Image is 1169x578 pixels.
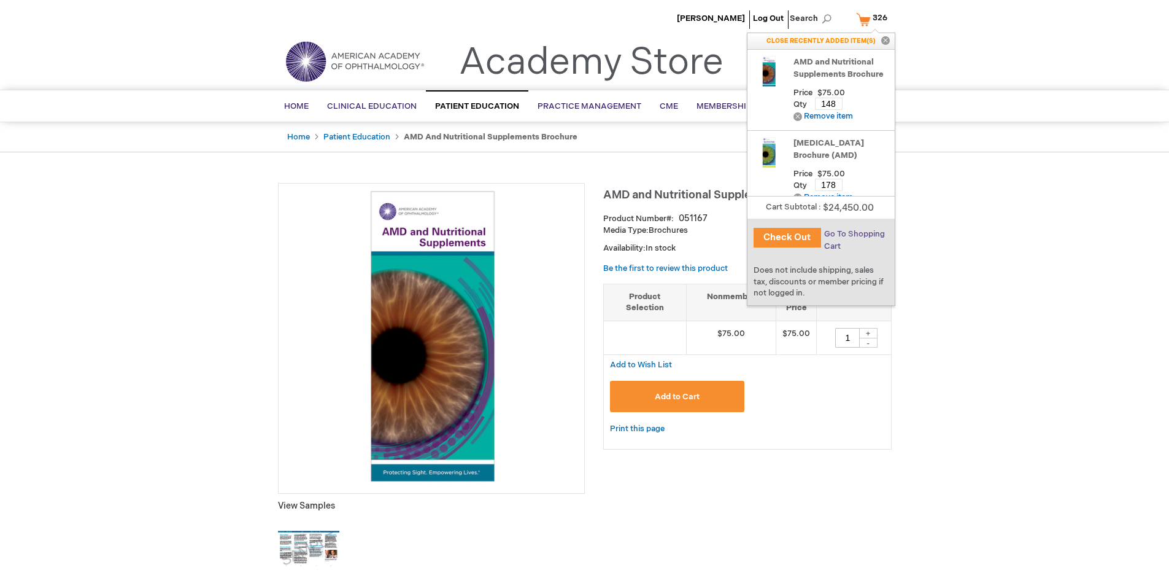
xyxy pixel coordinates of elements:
span: AMD and Nutritional Supplements Brochure [603,189,834,201]
span: Add to Cart [655,392,700,402]
a: Remove item [793,193,853,202]
a: [MEDICAL_DATA] Brochure (AMD) [793,137,889,162]
span: $75.00 [817,170,845,179]
p: View Samples [278,500,585,512]
p: CLOSE RECENTLY ADDED ITEM(S) [747,33,895,49]
a: Add to Wish List [610,359,672,370]
span: Price [793,88,812,98]
a: Go To Shopping Cart [824,229,885,251]
a: Academy Store [459,41,723,85]
strong: Media Type: [603,225,649,235]
span: Qty [793,181,807,190]
div: - [859,338,878,348]
a: Home [287,132,310,142]
span: $75.00 [817,88,845,98]
img: AMD and Nutritional Supplements Brochure [754,56,784,87]
div: Does not include shipping, sales tax, discounts or member pricing if not logged in. [747,259,895,305]
a: [PERSON_NAME] [677,14,745,23]
span: Patient Education [435,101,519,111]
span: Membership [696,101,752,111]
td: $75.00 [687,321,776,354]
div: 051167 [679,213,708,225]
span: Price [793,170,812,179]
span: Add to Wish List [610,360,672,370]
span: Price [817,166,854,182]
div: + [859,328,878,338]
button: Add to Cart [610,381,745,412]
span: CME [660,101,678,111]
span: Cart Subtotal [766,202,817,212]
th: Nonmember [687,284,776,321]
a: Print this page [610,421,665,437]
a: Patient Education [323,132,390,142]
span: Qty [793,100,807,109]
input: Qty [815,179,843,191]
a: AMD and Nutritional Supplements Brochure [793,56,889,80]
span: In stock [646,243,676,253]
span: Home [284,101,309,111]
a: Log Out [753,14,784,23]
img: AMD and Nutritional Supplements Brochure [285,190,578,483]
span: Practice Management [538,101,641,111]
p: Availability: [603,243,892,254]
th: Product Selection [604,284,687,321]
button: Check Out [754,228,821,248]
a: Age-Related Macular Degeneration Brochure (AMD) [754,137,784,178]
a: Be the first to review this product [603,264,728,273]
span: Price [817,85,854,101]
strong: AMD and Nutritional Supplements Brochure [404,132,577,142]
a: Remove item [793,112,853,121]
a: 326 [854,9,895,30]
input: Qty [835,328,860,348]
a: AMD and Nutritional Supplements Brochure [754,56,784,96]
span: $24,450.00 [821,202,874,214]
img: Age-Related Macular Degeneration Brochure (AMD) [754,137,784,168]
span: Search [790,6,836,31]
strong: Product Number [603,214,674,224]
td: $75.00 [776,321,817,354]
span: Clinical Education [327,101,417,111]
p: Brochures [603,225,892,236]
input: Qty [815,98,843,110]
span: 326 [873,13,887,23]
